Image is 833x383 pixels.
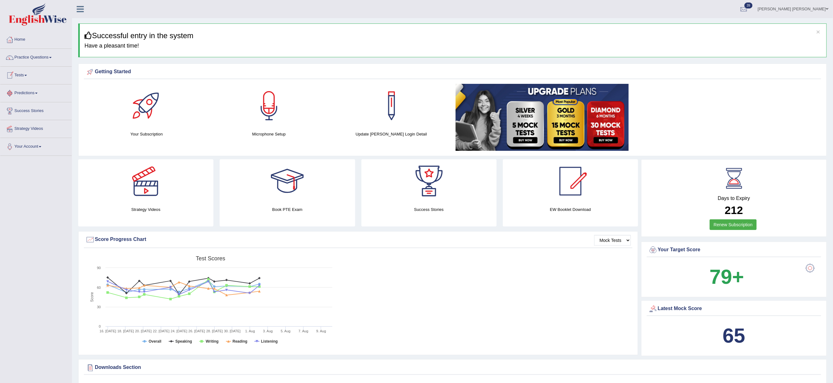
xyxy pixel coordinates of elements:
[744,3,752,8] span: 39
[117,329,134,333] tspan: 18. [DATE]
[299,329,308,333] tspan: 7. Aug
[78,206,213,213] h4: Strategy Videos
[333,131,449,137] h4: Update [PERSON_NAME] Login Detail
[233,339,247,344] tspan: Reading
[0,102,72,118] a: Success Stories
[97,286,101,289] text: 60
[149,339,161,344] tspan: Overall
[211,131,327,137] h4: Microphone Setup
[85,67,820,77] div: Getting Started
[361,206,497,213] h4: Success Stories
[84,43,822,49] h4: Have a pleasant time!
[816,28,820,35] button: ×
[725,204,743,216] b: 212
[0,49,72,64] a: Practice Questions
[224,329,241,333] tspan: 30. [DATE]
[281,329,290,333] tspan: 5. Aug
[175,339,192,344] tspan: Speaking
[85,363,820,372] div: Downloads Section
[206,329,223,333] tspan: 28. [DATE]
[171,329,187,333] tspan: 24. [DATE]
[220,206,355,213] h4: Book PTE Exam
[99,324,101,328] text: 0
[503,206,638,213] h4: EW Booklet Download
[89,131,205,137] h4: Your Subscription
[648,245,820,255] div: Your Target Score
[97,266,101,270] text: 90
[710,219,757,230] a: Renew Subscription
[153,329,170,333] tspan: 22. [DATE]
[710,265,744,288] b: 79+
[85,235,631,244] div: Score Progress Chart
[188,329,205,333] tspan: 26. [DATE]
[0,138,72,154] a: Your Account
[0,84,72,100] a: Predictions
[135,329,152,333] tspan: 20. [DATE]
[245,329,255,333] tspan: 1. Aug
[196,255,225,262] tspan: Test scores
[100,329,116,333] tspan: 16. [DATE]
[84,32,822,40] h3: Successful entry in the system
[261,339,278,344] tspan: Listening
[263,329,273,333] tspan: 3. Aug
[0,31,72,47] a: Home
[0,120,72,136] a: Strategy Videos
[316,329,326,333] tspan: 9. Aug
[0,67,72,82] a: Tests
[648,304,820,314] div: Latest Mock Score
[456,84,629,151] img: small5.jpg
[97,305,101,309] text: 30
[723,324,745,347] b: 65
[206,339,218,344] tspan: Writing
[90,292,94,302] tspan: Score
[648,196,820,201] h4: Days to Expiry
